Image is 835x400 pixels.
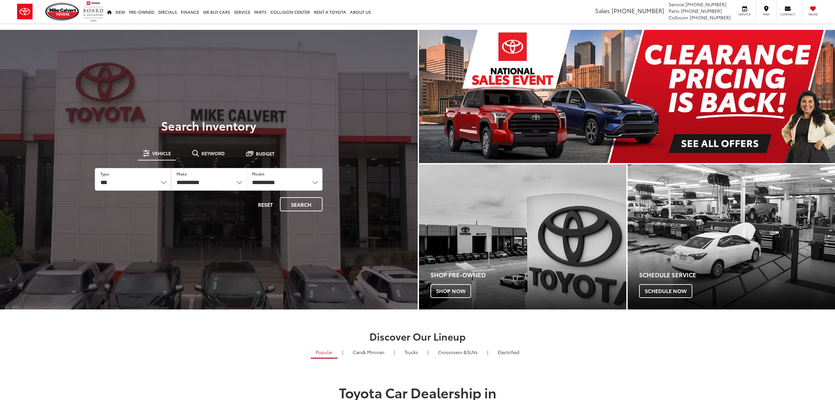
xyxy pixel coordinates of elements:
[430,272,626,278] h4: Shop Pre-Owned
[252,171,264,177] label: Model
[430,284,471,298] span: Shop Now
[45,3,80,21] img: Mike Calvert Toyota
[681,8,722,14] span: [PHONE_NUMBER]
[28,119,390,132] h3: Search Inventory
[612,6,664,15] span: [PHONE_NUMBER]
[759,12,773,16] span: Map
[311,347,338,359] a: Popular
[252,197,279,211] button: Reset
[419,164,626,310] a: Shop Pre-Owned Shop Now
[438,349,467,355] span: Crossovers &
[400,347,423,358] a: Trucks
[669,14,688,21] span: Collision
[780,12,795,16] span: Contact
[280,197,323,211] button: Search
[348,347,389,358] a: Cars
[595,6,610,15] span: Sales
[177,171,187,177] label: Make
[806,12,820,16] span: Saved
[426,349,430,355] li: |
[341,349,345,355] li: |
[669,1,684,8] span: Service
[493,347,524,358] a: Electrified
[685,1,726,8] span: [PHONE_NUMBER]
[486,349,490,355] li: |
[392,349,397,355] li: |
[100,171,109,177] label: Type
[433,347,483,358] a: SUVs
[628,164,835,310] a: Schedule Service Schedule Now
[256,151,275,156] span: Budget
[186,331,649,342] h2: Discover Our Lineup
[639,284,692,298] span: Schedule Now
[363,349,385,355] span: & Minivan
[201,151,225,156] span: Keyword
[690,14,731,21] span: [PHONE_NUMBER]
[639,272,835,278] h4: Schedule Service
[419,164,626,310] div: Toyota
[669,8,679,14] span: Parts
[628,164,835,310] div: Toyota
[152,151,171,156] span: Vehicle
[737,12,752,16] span: Service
